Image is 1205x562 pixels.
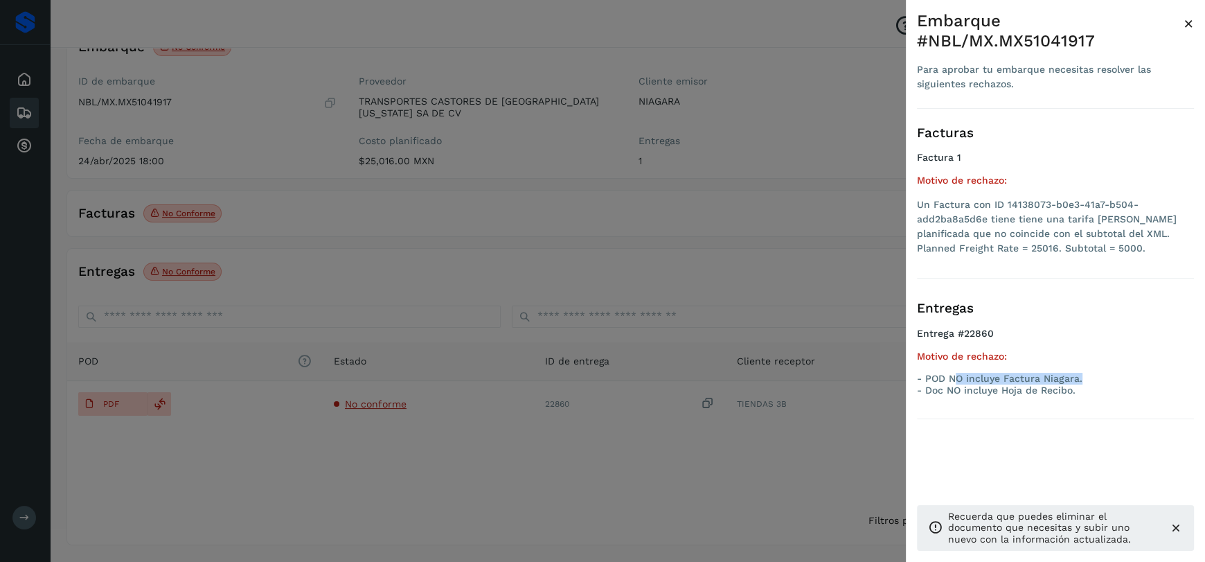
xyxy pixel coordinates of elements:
[1184,14,1194,33] span: ×
[917,11,1184,51] div: Embarque #NBL/MX.MX51041917
[948,511,1158,545] p: Recuerda que puedes eliminar el documento que necesitas y subir uno nuevo con la información actu...
[917,197,1194,256] li: Un Factura con ID 14138073-b0e3-41a7-b504-add2ba8a5d6e tiene tiene una tarifa [PERSON_NAME] plani...
[917,351,1194,362] h5: Motivo de rechazo:
[917,152,1194,164] h4: Factura 1
[917,373,1194,385] p: - POD NO incluye Factura Niagara.
[917,328,1194,351] h4: Entrega #22860
[917,175,1194,186] h5: Motivo de rechazo:
[917,301,1194,317] h3: Entregas
[917,385,1194,396] p: - Doc NO incluye Hoja de Recibo.
[1184,11,1194,36] button: Close
[917,125,1194,141] h3: Facturas
[917,62,1184,91] div: Para aprobar tu embarque necesitas resolver las siguientes rechazos.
